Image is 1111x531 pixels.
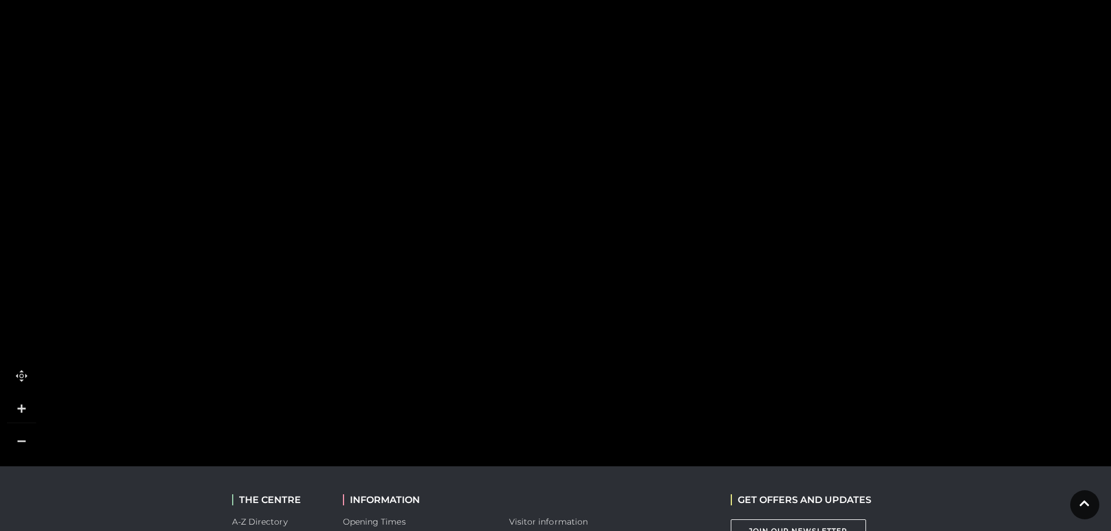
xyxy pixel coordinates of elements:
a: A-Z Directory [232,516,288,527]
a: Visitor information [509,516,588,527]
a: Opening Times [343,516,406,527]
h2: THE CENTRE [232,494,325,505]
h2: INFORMATION [343,494,492,505]
h2: GET OFFERS AND UPDATES [731,494,871,505]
